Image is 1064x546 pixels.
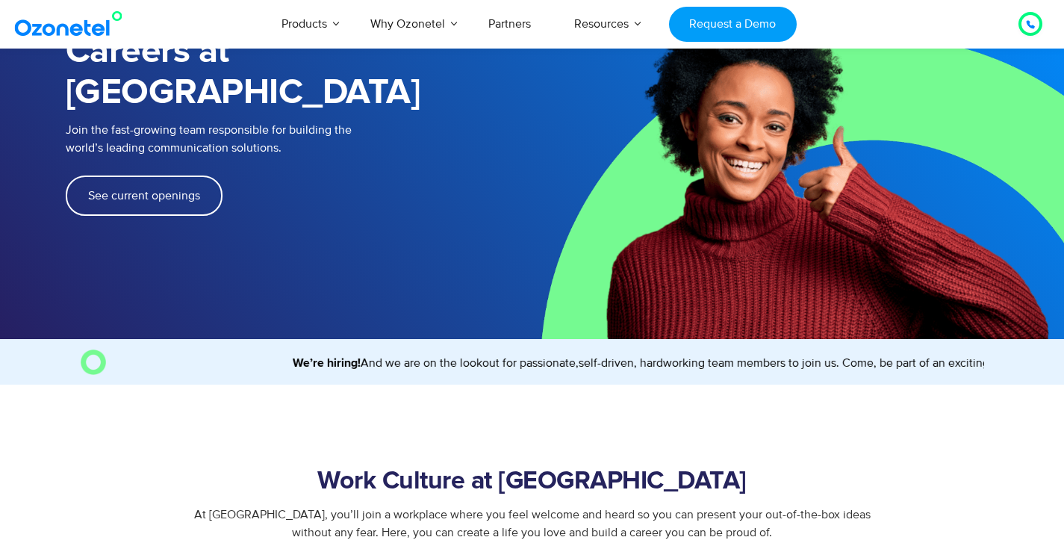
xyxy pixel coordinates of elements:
img: O Image [81,350,106,375]
a: Request a Demo [669,7,797,42]
h2: Work Culture at [GEOGRAPHIC_DATA] [113,467,951,497]
span: At [GEOGRAPHIC_DATA], you’ll join a workplace where you feel welcome and heard so you can present... [194,507,871,540]
marquee: And we are on the lookout for passionate,self-driven, hardworking team members to join us. Come, ... [112,354,984,372]
p: Join the fast-growing team responsible for building the world’s leading communication solutions. [66,121,510,157]
span: See current openings [88,190,200,202]
h1: Careers at [GEOGRAPHIC_DATA] [66,31,532,114]
a: See current openings [66,176,223,216]
strong: We’re hiring! [273,357,340,369]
